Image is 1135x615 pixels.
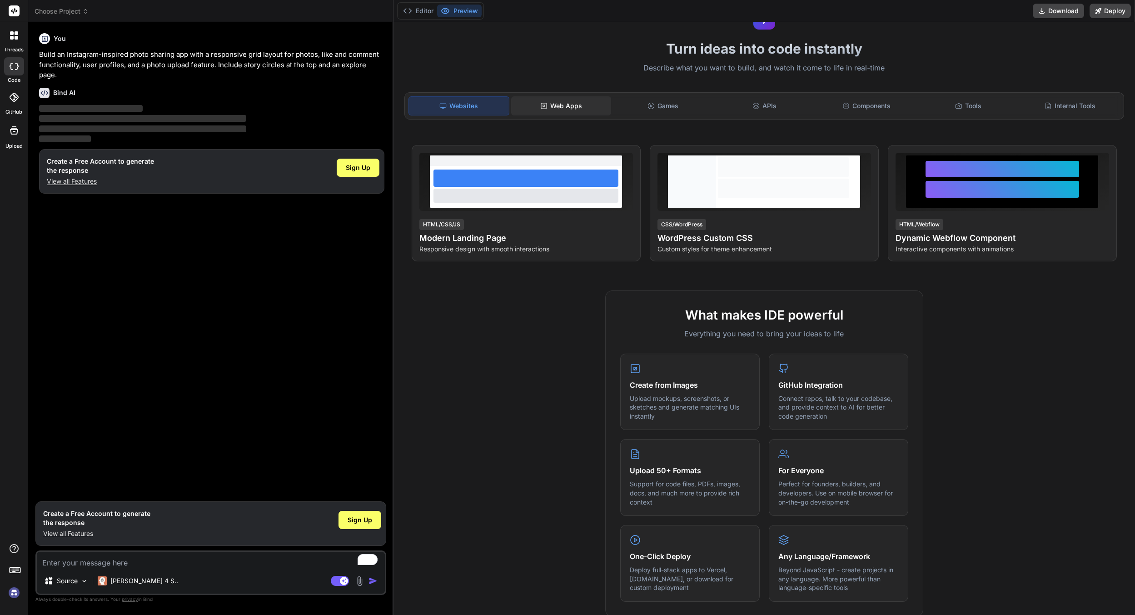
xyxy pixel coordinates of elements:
[657,232,871,245] h4: WordPress Custom CSS
[399,62,1130,74] p: Describe what you want to build, and watch it come to life in real-time
[110,576,178,585] p: [PERSON_NAME] 4 S..
[348,515,372,525] span: Sign Up
[918,96,1018,115] div: Tools
[53,88,75,97] h6: Bind AI
[39,125,246,132] span: ‌
[419,232,633,245] h4: Modern Landing Page
[778,394,899,421] p: Connect repos, talk to your codebase, and provide context to AI for better code generation
[620,305,908,325] h2: What makes IDE powerful
[778,380,899,390] h4: GitHub Integration
[8,76,20,84] label: code
[778,465,899,476] h4: For Everyone
[630,565,750,592] p: Deploy full-stack apps to Vercel, [DOMAIN_NAME], or download for custom deployment
[1090,4,1131,18] button: Deploy
[896,219,943,230] div: HTML/Webflow
[715,96,815,115] div: APIs
[630,480,750,506] p: Support for code files, PDFs, images, docs, and much more to provide rich context
[37,552,385,568] textarea: To enrich screen reader interactions, please activate Accessibility in Grammarly extension settings
[35,7,89,16] span: Choose Project
[354,576,365,586] img: attachment
[419,245,633,254] p: Responsive design with smooth interactions
[408,96,509,115] div: Websites
[5,142,23,150] label: Upload
[399,5,437,17] button: Editor
[896,245,1109,254] p: Interactive components with animations
[39,115,246,122] span: ‌
[1033,4,1084,18] button: Download
[630,394,750,421] p: Upload mockups, screenshots, or sketches and generate matching UIs instantly
[511,96,611,115] div: Web Apps
[122,596,138,602] span: privacy
[399,40,1130,57] h1: Turn ideas into code instantly
[620,328,908,339] p: Everything you need to bring your ideas to life
[47,177,154,186] p: View all Features
[43,529,150,538] p: View all Features
[98,576,107,585] img: Claude 4 Sonnet
[816,96,916,115] div: Components
[39,135,91,142] span: ‌
[630,551,750,562] h4: One-Click Deploy
[630,380,750,390] h4: Create from Images
[1020,96,1120,115] div: Internal Tools
[5,108,22,116] label: GitHub
[896,232,1109,245] h4: Dynamic Webflow Component
[39,105,143,112] span: ‌
[4,46,24,54] label: threads
[35,595,386,604] p: Always double-check its answers. Your in Bind
[419,219,464,230] div: HTML/CSS/JS
[43,509,150,527] h1: Create a Free Account to generate the response
[57,576,78,585] p: Source
[346,163,370,172] span: Sign Up
[6,585,22,600] img: signin
[778,480,899,506] p: Perfect for founders, builders, and developers. Use on mobile browser for on-the-go development
[778,551,899,562] h4: Any Language/Framework
[80,577,88,585] img: Pick Models
[39,50,384,80] p: Build an Instagram-inspired photo sharing app with a responsive grid layout for photos, like and ...
[657,219,706,230] div: CSS/WordPress
[657,245,871,254] p: Custom styles for theme enhancement
[613,96,713,115] div: Games
[368,576,378,585] img: icon
[630,465,750,476] h4: Upload 50+ Formats
[437,5,482,17] button: Preview
[47,157,154,175] h1: Create a Free Account to generate the response
[54,34,66,43] h6: You
[778,565,899,592] p: Beyond JavaScript - create projects in any language. More powerful than language-specific tools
